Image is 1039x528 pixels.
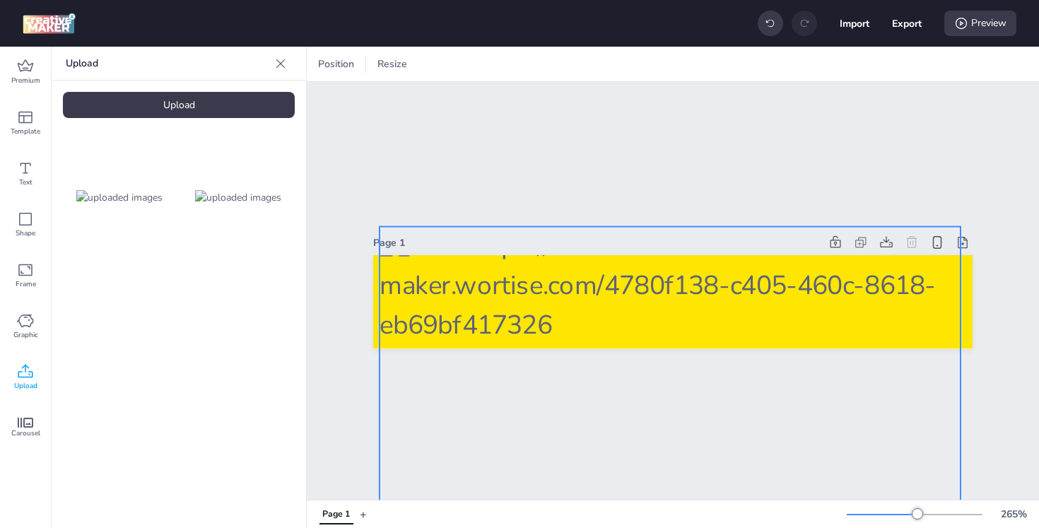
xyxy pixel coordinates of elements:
[14,380,37,392] span: Upload
[195,190,281,205] img: uploaded images
[66,47,269,81] p: Upload
[11,126,40,137] span: Template
[322,508,350,521] div: Page 1
[16,228,35,239] span: Shape
[11,75,40,86] span: Premium
[312,502,360,527] div: Tabs
[13,329,38,341] span: Graphic
[11,428,40,439] span: Carousel
[997,507,1031,522] div: 265 %
[315,57,357,71] span: Position
[16,278,36,290] span: Frame
[360,502,367,527] button: +
[373,235,820,250] div: Page 1
[23,13,76,34] img: logo Creative Maker
[944,11,1016,36] div: Preview
[19,177,33,188] span: Text
[375,57,410,71] span: Resize
[840,8,869,38] button: Import
[63,92,295,118] div: Upload
[76,190,163,205] img: uploaded images
[892,8,922,38] button: Export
